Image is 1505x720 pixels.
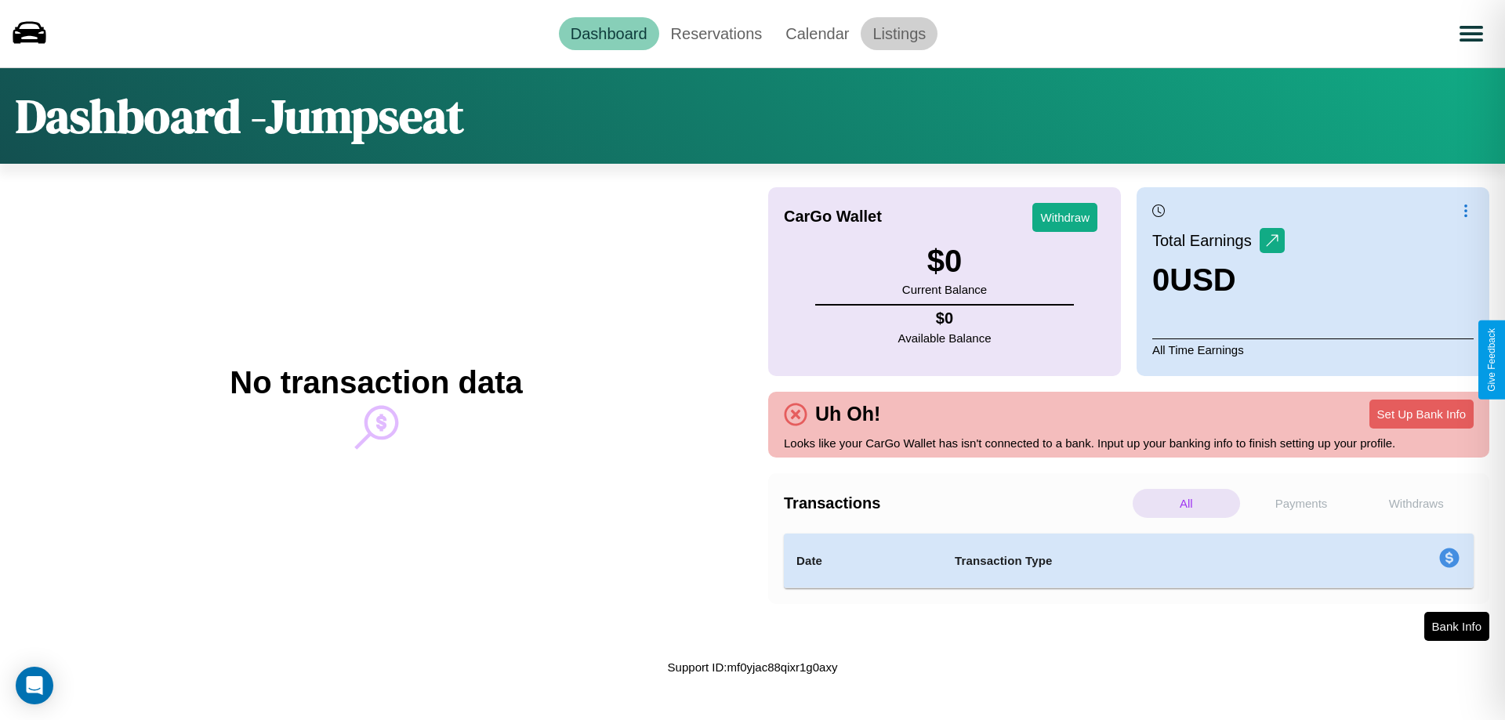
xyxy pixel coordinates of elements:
a: Calendar [774,17,861,50]
a: Reservations [659,17,774,50]
button: Bank Info [1424,612,1489,641]
p: All [1133,489,1240,518]
h3: 0 USD [1152,262,1285,298]
p: Current Balance [902,279,987,300]
table: simple table [784,534,1474,588]
h3: $ 0 [902,244,987,279]
h4: CarGo Wallet [784,208,882,226]
p: Total Earnings [1152,226,1260,255]
div: Give Feedback [1486,328,1497,392]
h4: $ 0 [898,309,992,327]
button: Open menu [1449,12,1493,56]
button: Withdraw [1032,203,1097,232]
p: Support ID: mf0yjac88qixr1g0axy [668,657,838,678]
p: All Time Earnings [1152,338,1474,360]
h4: Transaction Type [955,552,1311,570]
button: Set Up Bank Info [1369,400,1474,429]
h4: Date [796,552,930,570]
div: Open Intercom Messenger [16,667,53,704]
p: Withdraws [1362,489,1470,518]
h4: Uh Oh! [807,403,888,425]
p: Looks like your CarGo Wallet has isn't connected to a bank. Input up your banking info to finish ... [784,432,1474,454]
h4: Transactions [784,494,1129,512]
p: Available Balance [898,327,992,349]
a: Dashboard [559,17,659,50]
h2: No transaction data [230,365,522,400]
h1: Dashboard - Jumpseat [16,84,464,148]
p: Payments [1248,489,1355,518]
a: Listings [861,17,937,50]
